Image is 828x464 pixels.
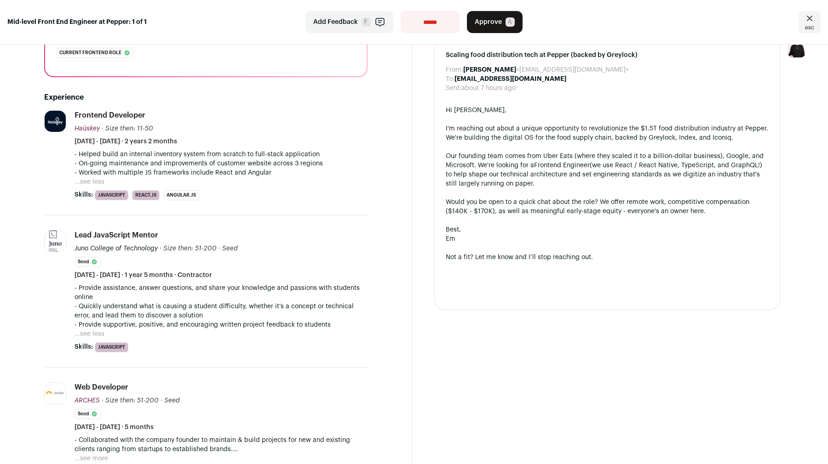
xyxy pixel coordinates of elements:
[222,245,238,252] span: Seed
[75,257,101,267] li: Seed
[44,92,368,103] h2: Experience
[75,168,368,177] p: - Worked with multiple JS frameworks include React and Angular
[75,436,368,454] p: - Collaborated with the company founder to maintain & build projects for new and existing clients...
[305,11,393,33] button: Add Feedback F
[75,177,104,187] button: ...see less
[75,302,368,320] p: - Quickly understand what is causing a student difficulty, whether it’s a concept or technical er...
[446,152,769,188] div: Our founding team comes from Uber Eats (where they scaled it to a billion-dollar business), Googl...
[75,125,100,132] span: Haüskey
[506,17,515,27] span: A
[446,198,769,216] div: Would you be open to a quick chat about the role? We offer remote work, competitive compensation ...
[75,454,108,463] button: ...see more
[160,245,217,252] span: · Size then: 51-200
[446,234,769,243] div: Em
[446,84,461,93] dt: Sent:
[75,230,158,240] div: Lead JavaScript Mentor
[163,190,199,200] li: Angular.js
[161,396,162,405] span: ·
[446,106,769,115] div: Hi [PERSON_NAME],
[75,159,368,168] p: - On-going maintenance and improvements of customer website across 3 regions
[75,329,104,339] button: ...see less
[446,225,769,234] div: Best,
[75,283,368,302] p: - Provide assistance, answer questions, and share your knowledge and passions with students online
[475,17,502,27] span: Approve
[805,24,814,31] span: esc
[132,190,160,200] li: React.js
[75,150,368,159] p: - Helped build an internal inventory system from scratch to full-stack application
[75,409,101,419] li: Seed
[75,245,158,252] span: Juno College of Technology
[446,74,454,84] dt: To:
[75,271,212,280] span: [DATE] - [DATE] · 1 year 5 months · Contractor
[75,397,100,404] span: ARCHES
[45,111,66,132] img: fb7b58fe5a0fa5695043d7a030db52de640ece0276fcb508764a92aba5b34989.jpg
[446,51,769,60] span: Scaling food distribution tech at Pepper (backed by Greylock)
[463,67,516,73] b: [PERSON_NAME]
[102,125,153,132] span: · Size then: 11-50
[45,383,66,404] img: 2eef3d8099146f8a06b5efdb0caad063855c4c81f30cbb6cb0438379d0c5df69.jpg
[45,231,66,252] img: 0dd7a622da6f21b31aaa1f7a5f84459db7fc8e5da5673ed9a60cb607e8224248.png
[102,397,159,404] span: · Size then: 51-200
[75,320,368,329] p: - Provide supportive, positive, and encouraging written project feedback to students
[75,137,177,146] span: [DATE] - [DATE] · 2 years 2 months
[75,190,93,199] span: Skills:
[313,17,358,27] span: Add Feedback
[75,342,93,351] span: Skills:
[164,397,180,404] span: Seed
[534,162,590,169] a: Frontend Engineer
[59,48,121,57] span: Current frontend role
[75,423,154,432] span: [DATE] - [DATE] · 5 months
[75,110,145,120] div: Frontend Developer
[446,65,463,74] dt: From:
[7,17,147,27] strong: Mid-level Front End Engineer at Pepper: 1 of 1
[446,253,769,262] div: Not a fit? Let me know and I’ll stop reaching out.
[446,124,769,142] div: I'm reaching out about a unique opportunity to revolutionize the $1.5T food distribution industry...
[463,65,629,74] dd: <[EMAIL_ADDRESS][DOMAIN_NAME]>
[95,342,128,352] li: JavaScript
[95,190,128,200] li: JavaScript
[788,39,806,57] img: 9240684-medium_jpg
[218,244,220,253] span: ·
[75,382,128,392] div: Web Developer
[467,11,523,33] button: Approve A
[799,11,821,33] a: Close
[461,84,516,93] dd: about 7 hours ago
[454,76,566,82] b: [EMAIL_ADDRESS][DOMAIN_NAME]
[362,17,371,27] span: F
